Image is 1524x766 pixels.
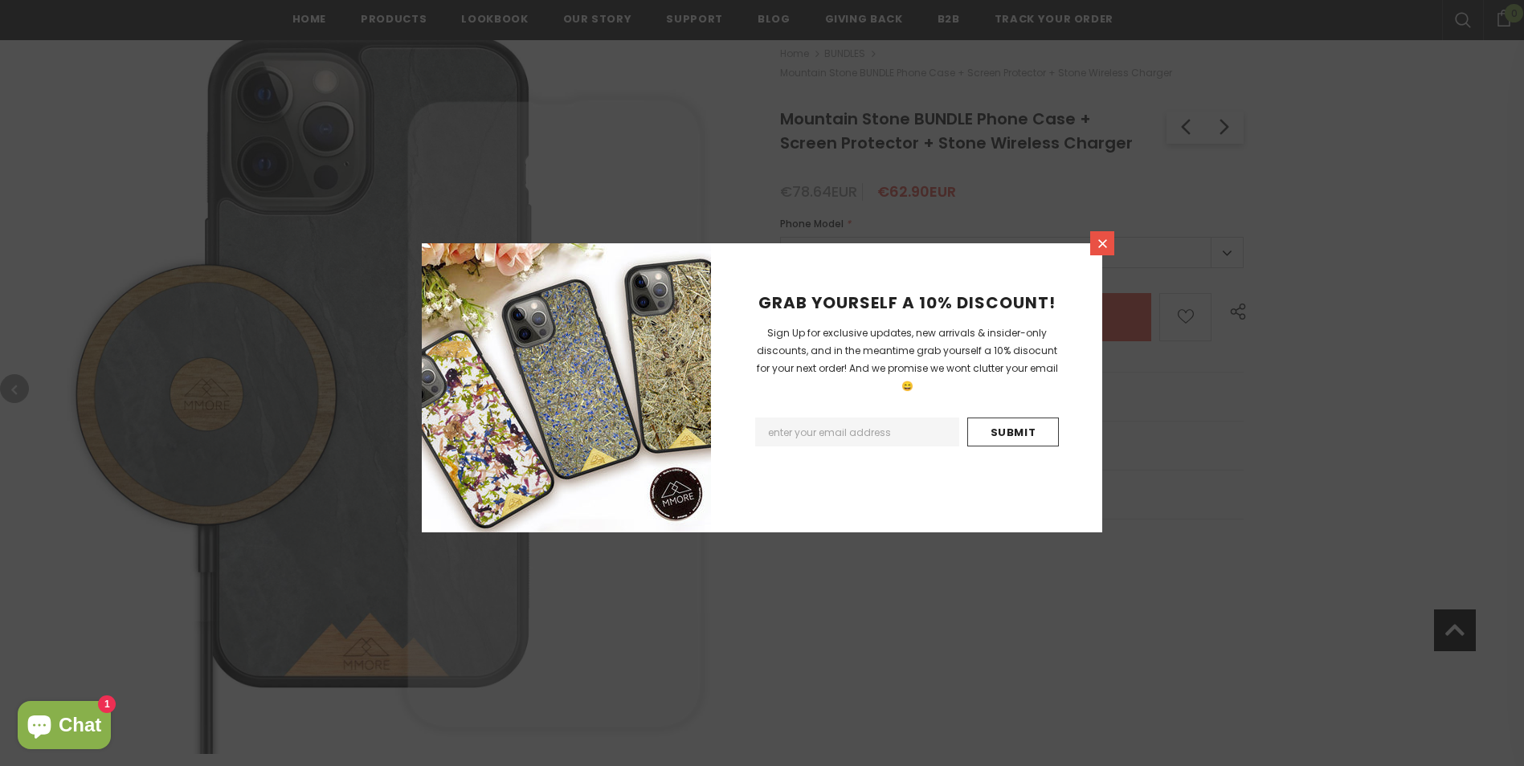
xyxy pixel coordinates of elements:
[967,418,1059,446] input: Submit
[1090,231,1114,255] a: Close
[13,701,116,753] inbox-online-store-chat: Shopify online store chat
[758,291,1056,314] span: GRAB YOURSELF A 10% DISCOUNT!
[757,326,1058,393] span: Sign Up for exclusive updates, new arrivals & insider-only discounts, and in the meantime grab yo...
[755,418,959,446] input: Email Address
